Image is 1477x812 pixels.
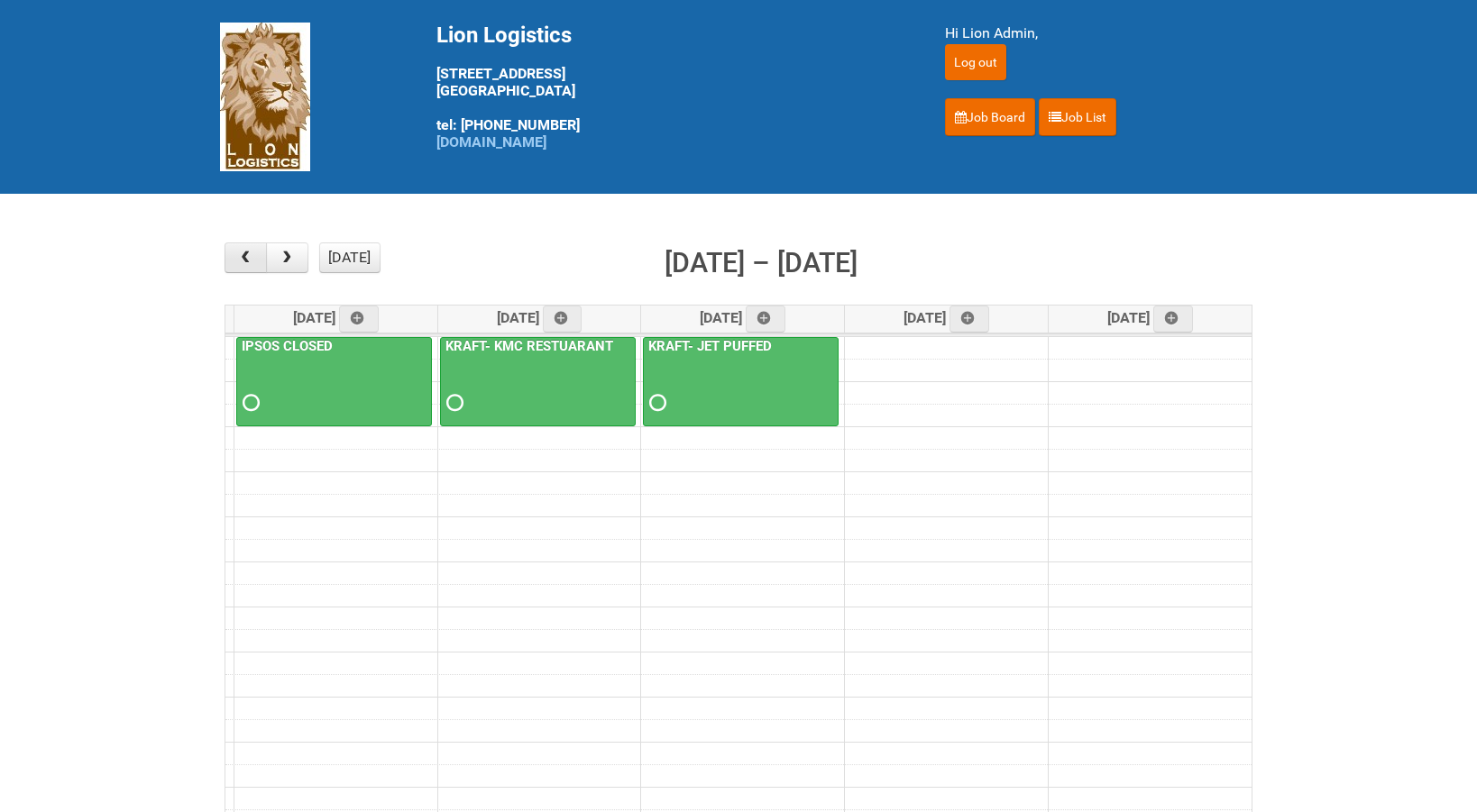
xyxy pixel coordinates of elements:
a: Add an event [746,306,785,333]
div: Hi Lion Admin, [945,23,1257,44]
a: KRAFT- KMC RESTUARANT [440,337,636,427]
a: Add an event [543,306,583,333]
a: KRAFT- KMC RESTUARANT [442,338,617,354]
a: Add an event [1153,306,1193,333]
input: Log out [945,44,1006,80]
span: Requested [243,397,255,409]
div: [STREET_ADDRESS] [GEOGRAPHIC_DATA] tel: [PHONE_NUMBER] [436,23,900,151]
span: Lion Logistics [436,23,572,48]
span: [DATE] [497,309,583,326]
a: Add an event [339,306,379,333]
a: Job List [1039,98,1116,136]
a: KRAFT- JET PUFFED [643,337,839,427]
a: Job Board [945,98,1035,136]
span: [DATE] [293,309,379,326]
img: Lion Logistics [220,23,310,171]
a: Lion Logistics [220,87,310,105]
span: [DATE] [904,309,989,326]
span: Requested [649,397,662,409]
button: [DATE] [319,242,381,273]
span: [DATE] [700,309,785,326]
a: IPSOS CLOSED [236,337,432,427]
a: KRAFT- JET PUFFED [645,338,775,354]
a: [DOMAIN_NAME] [436,133,546,151]
h2: [DATE] – [DATE] [665,242,858,284]
span: [DATE] [1107,309,1193,326]
a: IPSOS CLOSED [238,338,336,354]
span: Requested [446,397,459,409]
a: Add an event [949,306,989,333]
